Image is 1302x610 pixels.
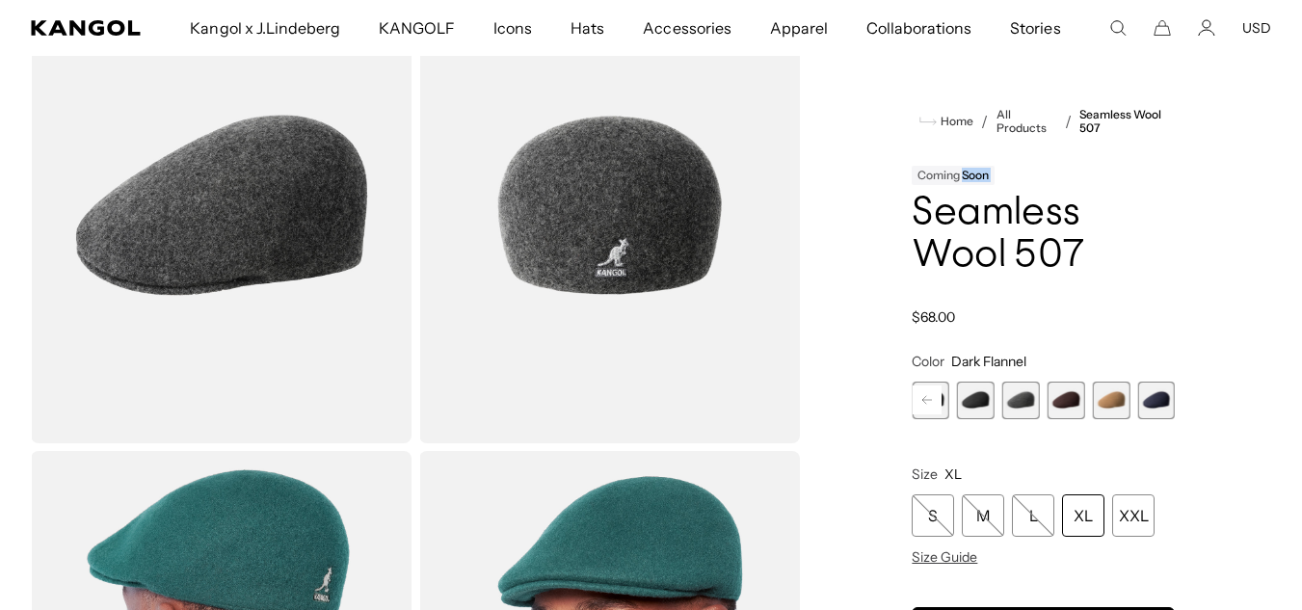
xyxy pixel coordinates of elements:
[912,494,954,537] div: S
[937,115,973,128] span: Home
[996,108,1057,135] a: All Products
[1092,382,1129,419] label: Wood
[1048,382,1085,419] label: Espresso
[957,382,995,419] div: 5 of 9
[912,465,938,483] span: Size
[1048,382,1085,419] div: 7 of 9
[1012,494,1054,537] div: L
[973,110,988,133] li: /
[31,20,142,36] a: Kangol
[1062,494,1104,537] div: XL
[912,382,949,419] div: 4 of 9
[1137,382,1175,419] label: Dark Blue
[1079,108,1175,135] a: Seamless Wool 507
[1154,19,1171,37] button: Cart
[951,353,1026,370] span: Dark Flannel
[1112,494,1155,537] div: XXL
[1057,110,1072,133] li: /
[1002,382,1040,419] label: Dark Flannel
[957,382,995,419] label: Black
[1002,382,1040,419] div: 6 of 9
[944,465,962,483] span: XL
[912,548,977,566] span: Size Guide
[962,494,1004,537] div: M
[919,113,973,130] a: Home
[1109,19,1127,37] summary: Search here
[912,353,944,370] span: Color
[1137,382,1175,419] div: 9 of 9
[912,193,1175,278] h1: Seamless Wool 507
[1092,382,1129,419] div: 8 of 9
[912,382,949,419] label: Black/Gold
[1198,19,1215,37] a: Account
[1242,19,1271,37] button: USD
[912,108,1175,135] nav: breadcrumbs
[912,308,955,326] span: $68.00
[912,166,995,185] div: Coming Soon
